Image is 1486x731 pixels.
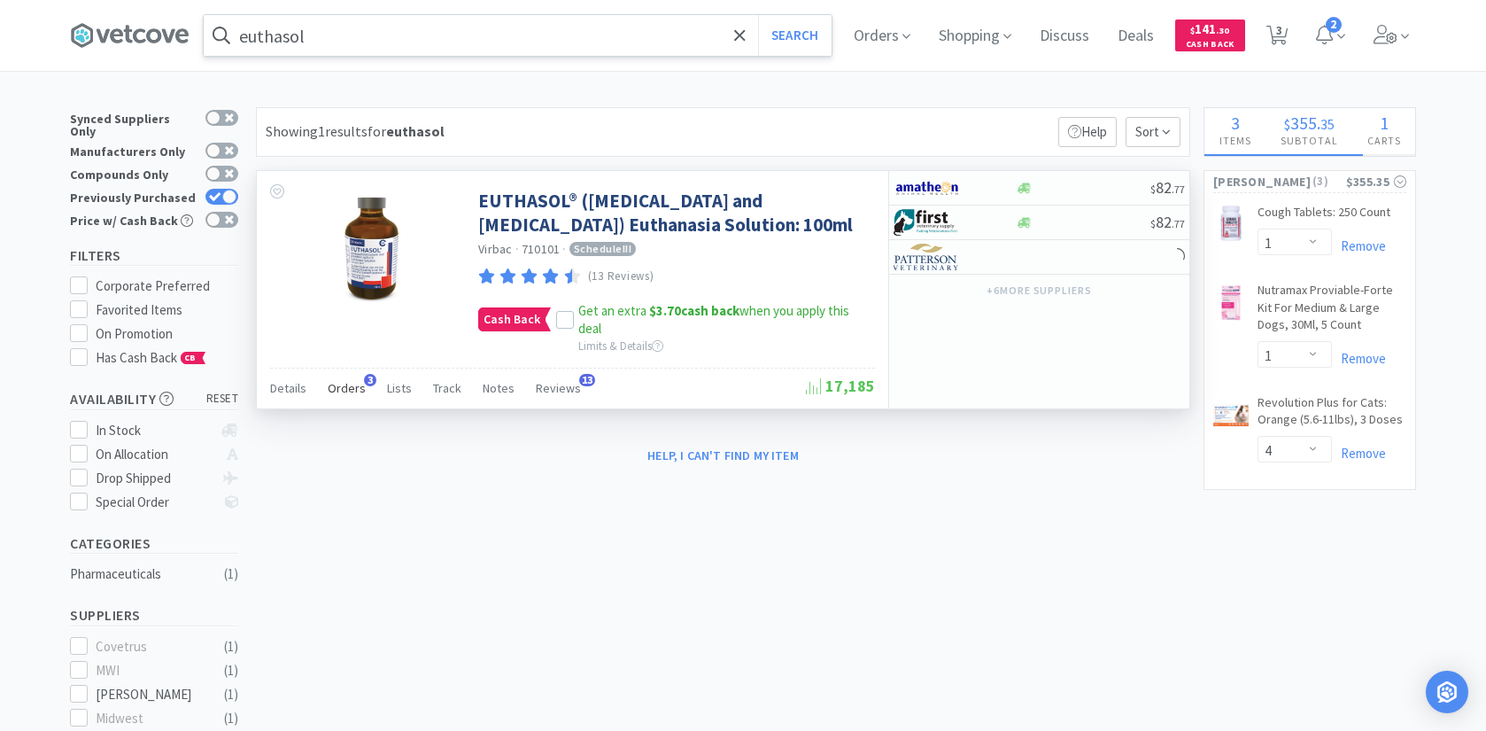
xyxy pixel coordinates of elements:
span: 1 [1380,112,1389,134]
span: $3.70 [649,302,681,319]
a: Virbac [478,241,513,257]
h4: Subtotal [1265,132,1352,149]
h5: Suppliers [70,605,238,626]
img: 3331a67d23dc422aa21b1ec98afbf632_11.png [894,175,960,201]
span: . 77 [1172,217,1185,230]
a: Discuss [1033,28,1096,44]
span: Details [270,380,306,396]
span: Sort [1126,117,1180,147]
a: 3 [1259,30,1296,46]
div: ( 1 ) [224,708,238,729]
span: [PERSON_NAME] [1213,172,1311,191]
div: In Stock [96,420,213,441]
button: +6more suppliers [978,278,1101,303]
div: Special Order [96,492,213,513]
span: $ [1190,25,1195,36]
a: Remove [1332,350,1386,367]
span: 17,185 [806,376,875,396]
div: Corporate Preferred [96,276,239,297]
div: Favorited Items [96,299,239,321]
span: 82 [1150,212,1185,232]
div: On Allocation [96,444,213,465]
span: Has Cash Back [96,349,206,366]
strong: euthasol [386,122,445,140]
h5: Availability [70,389,238,409]
span: . 30 [1216,25,1229,36]
div: . [1265,114,1352,132]
div: Compounds Only [70,166,197,181]
span: 35 [1320,115,1335,133]
div: $355.35 [1346,172,1406,191]
div: MWI [96,660,205,681]
h5: Filters [70,245,238,266]
span: Lists [387,380,412,396]
span: Reviews [536,380,581,396]
span: reset [206,390,239,408]
img: ee2320a5c1864006a769ee492a0b1098_68487.jpeg [1213,206,1249,241]
span: 3 [1231,112,1240,134]
div: Pharmaceuticals [70,564,213,585]
div: Drop Shipped [96,468,213,489]
img: 8fe042f975de4423ab1d7d2864bc0ce3.png [1213,285,1249,321]
span: 3 [364,374,376,386]
input: Search by item, sku, manufacturer, ingredient, size... [204,15,832,56]
a: Nutramax Proviable-Forte Kit For Medium & Large Dogs, 30Ml, 5 Count [1258,282,1406,341]
div: On Promotion [96,323,239,345]
span: Get an extra when you apply this deal [578,302,849,337]
div: Showing 1 results [266,121,445,144]
a: Remove [1332,237,1386,254]
span: $ [1284,115,1290,133]
div: ( 1 ) [224,684,238,705]
div: Previously Purchased [70,189,197,204]
div: ( 1 ) [224,564,238,585]
div: Manufacturers Only [70,143,197,158]
span: ( 3 ) [1311,173,1346,191]
span: 13 [579,374,595,386]
div: Open Intercom Messenger [1426,671,1468,713]
div: ( 1 ) [224,660,238,681]
div: [PERSON_NAME] [96,684,205,705]
p: (13 Reviews) [588,268,654,286]
a: Revolution Plus for Cats: Orange (5.6-11lbs), 3 Doses [1258,394,1406,436]
img: 08f9f970a08c48d3a486737262a532e8_283939.jpeg [1213,398,1249,433]
span: $ [1150,217,1156,230]
a: Deals [1111,28,1161,44]
span: · [562,241,566,257]
div: Covetrus [96,636,205,657]
h5: Categories [70,533,238,554]
span: 141 [1190,20,1229,37]
span: . 77 [1172,183,1185,196]
span: 355 [1290,112,1317,134]
span: Orders [328,380,366,396]
a: Cough Tablets: 250 Count [1258,204,1390,229]
span: $ [1150,183,1156,196]
div: ( 1 ) [224,636,238,657]
span: · [515,241,519,257]
h4: Items [1204,132,1265,149]
span: Cash Back [1186,40,1234,51]
span: Schedule III [569,242,637,256]
span: Cash Back [479,308,545,331]
a: EUTHASOL® ([MEDICAL_DATA] and [MEDICAL_DATA]) Euthanasia Solution: 100ml [478,189,871,237]
div: Price w/ Cash Back [70,212,197,227]
img: 67d67680309e4a0bb49a5ff0391dcc42_6.png [894,209,960,236]
span: CB [182,353,199,363]
span: Notes [483,380,515,396]
button: Help, I can't find my item [637,440,809,470]
span: for [368,122,445,140]
h4: Carts [1352,132,1415,149]
a: Remove [1332,445,1386,462]
span: Track [433,380,461,396]
img: f5e969b455434c6296c6d81ef179fa71_3.png [894,244,960,270]
span: Limits & Details [578,338,663,354]
span: 82 [1150,177,1185,198]
div: Synced Suppliers Only [70,110,197,137]
strong: cash back [649,302,739,319]
p: Help [1058,117,1117,147]
span: 710101 [522,241,561,257]
button: Search [758,15,832,56]
img: 71f4349715da4d4c910fde375b450c46_393556.jpg [314,189,430,304]
span: 2 [1326,17,1342,33]
div: Midwest [96,708,205,729]
a: $141.30Cash Back [1175,12,1245,59]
